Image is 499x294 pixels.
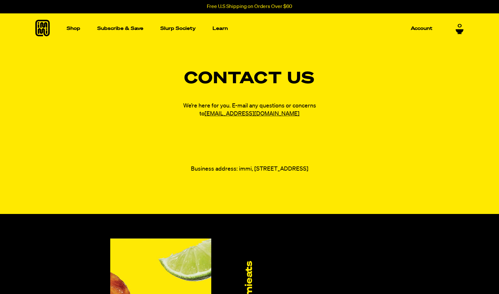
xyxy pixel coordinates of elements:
[97,26,143,31] p: Subscribe & Save
[213,26,228,31] p: Learn
[458,21,462,27] span: 0
[170,102,329,118] p: We’re here for you. E-mail any questions or concerns to
[67,26,80,31] p: Shop
[207,4,292,10] p: Free U.S Shipping on Orders Over $60
[411,26,432,31] p: Account
[210,13,230,44] a: Learn
[160,26,196,31] p: Slurp Society
[205,111,300,117] a: [EMAIL_ADDRESS][DOMAIN_NAME]
[95,24,146,33] a: Subscribe & Save
[408,24,435,33] a: Account
[64,13,83,44] a: Shop
[35,71,464,87] h1: Contact Us
[158,24,198,33] a: Slurp Society
[64,13,435,44] nav: Main navigation
[456,21,464,32] a: 0
[170,165,329,173] p: Business address: immi, [STREET_ADDRESS]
